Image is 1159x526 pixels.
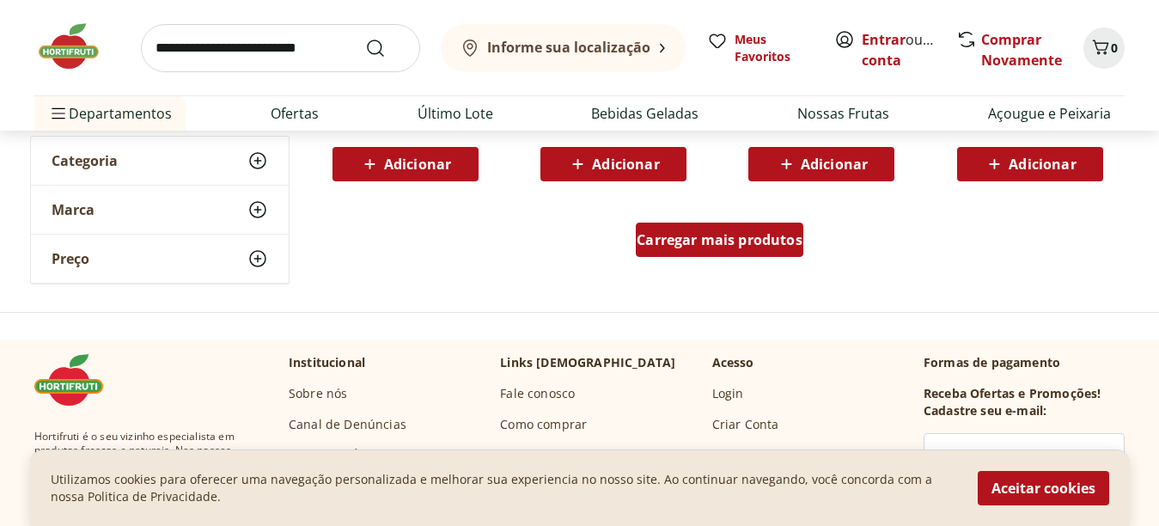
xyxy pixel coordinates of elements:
img: Hortifruti [34,354,120,406]
span: Hortifruti é o seu vizinho especialista em produtos frescos e naturais. Nas nossas plataformas de... [34,430,261,526]
a: Criar conta [862,30,956,70]
h3: Receba Ofertas e Promoções! [924,385,1101,402]
span: 0 [1111,40,1118,56]
button: Adicionar [748,147,894,181]
a: Meus Favoritos [707,31,814,65]
a: Açougue e Peixaria [988,103,1111,124]
span: Meus Favoritos [735,31,814,65]
a: Como comprar [500,416,587,433]
span: Adicionar [1009,157,1076,171]
button: Categoria [31,137,289,185]
button: Preço [31,235,289,283]
a: Sobre nós [289,385,347,402]
p: Acesso [712,354,754,371]
p: Links [DEMOGRAPHIC_DATA] [500,354,675,371]
a: Ofertas [271,103,319,124]
a: Último Lote [418,103,493,124]
span: Adicionar [801,157,868,171]
b: Informe sua localização [487,38,650,57]
span: Departamentos [48,93,172,134]
button: Aceitar cookies [978,471,1109,505]
span: Adicionar [384,157,451,171]
span: Marca [52,201,95,218]
a: Login [712,385,744,402]
a: Criar Conta [712,416,779,433]
span: Preço [52,250,89,267]
button: Carrinho [1083,28,1125,69]
p: Institucional [289,354,365,371]
span: ou [862,29,938,70]
p: Formas de pagamento [924,354,1125,371]
a: Comprar Novamente [981,30,1062,70]
button: Marca [31,186,289,234]
a: Entrar [862,30,906,49]
a: Carregar mais produtos [636,223,803,264]
a: Esqueci Minha Senha [712,447,839,464]
input: search [141,24,420,72]
button: Submit Search [365,38,406,58]
button: Menu [48,93,69,134]
a: Canal de Denúncias [289,416,406,433]
p: Utilizamos cookies para oferecer uma navegação personalizada e melhorar sua experiencia no nosso ... [51,471,957,505]
h3: Cadastre seu e-mail: [924,402,1046,419]
span: Adicionar [592,157,659,171]
button: Adicionar [540,147,686,181]
a: Nossas Frutas [797,103,889,124]
span: Categoria [52,152,118,169]
a: Bebidas Geladas [591,103,698,124]
img: Hortifruti [34,21,120,72]
a: Fale conosco [500,385,575,402]
a: Trocas e Devoluções [500,447,619,464]
button: Informe sua localização [441,24,686,72]
span: Carregar mais produtos [637,233,802,247]
button: Adicionar [957,147,1103,181]
button: Adicionar [332,147,479,181]
a: Código de Ética [289,447,379,464]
